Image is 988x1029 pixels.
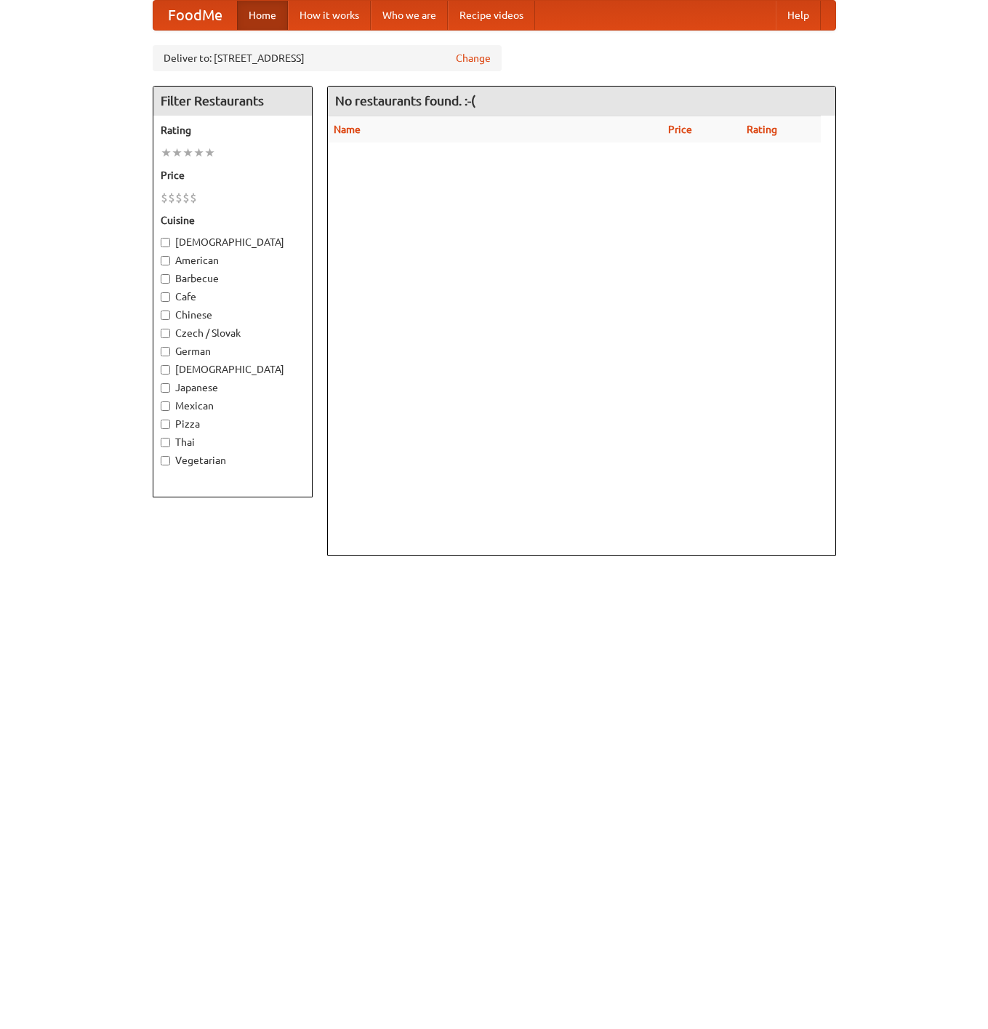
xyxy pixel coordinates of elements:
[153,87,312,116] h4: Filter Restaurants
[161,308,305,322] label: Chinese
[161,344,305,359] label: German
[161,347,170,356] input: German
[161,362,305,377] label: [DEMOGRAPHIC_DATA]
[161,435,305,449] label: Thai
[161,289,305,304] label: Cafe
[161,235,305,249] label: [DEMOGRAPHIC_DATA]
[334,124,361,135] a: Name
[153,1,237,30] a: FoodMe
[161,399,305,413] label: Mexican
[190,190,197,206] li: $
[161,123,305,137] h5: Rating
[161,274,170,284] input: Barbecue
[204,145,215,161] li: ★
[161,190,168,206] li: $
[161,456,170,465] input: Vegetarian
[161,401,170,411] input: Mexican
[182,145,193,161] li: ★
[161,417,305,431] label: Pizza
[456,51,491,65] a: Change
[175,190,182,206] li: $
[161,256,170,265] input: American
[161,365,170,375] input: [DEMOGRAPHIC_DATA]
[776,1,821,30] a: Help
[448,1,535,30] a: Recipe videos
[161,380,305,395] label: Japanese
[161,453,305,468] label: Vegetarian
[161,238,170,247] input: [DEMOGRAPHIC_DATA]
[161,326,305,340] label: Czech / Slovak
[371,1,448,30] a: Who we are
[161,420,170,429] input: Pizza
[161,329,170,338] input: Czech / Slovak
[161,168,305,183] h5: Price
[172,145,182,161] li: ★
[168,190,175,206] li: $
[161,213,305,228] h5: Cuisine
[161,253,305,268] label: American
[153,45,502,71] div: Deliver to: [STREET_ADDRESS]
[237,1,288,30] a: Home
[161,383,170,393] input: Japanese
[161,145,172,161] li: ★
[193,145,204,161] li: ★
[335,94,475,108] ng-pluralize: No restaurants found. :-(
[161,292,170,302] input: Cafe
[161,438,170,447] input: Thai
[161,311,170,320] input: Chinese
[161,271,305,286] label: Barbecue
[182,190,190,206] li: $
[288,1,371,30] a: How it works
[668,124,692,135] a: Price
[747,124,777,135] a: Rating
